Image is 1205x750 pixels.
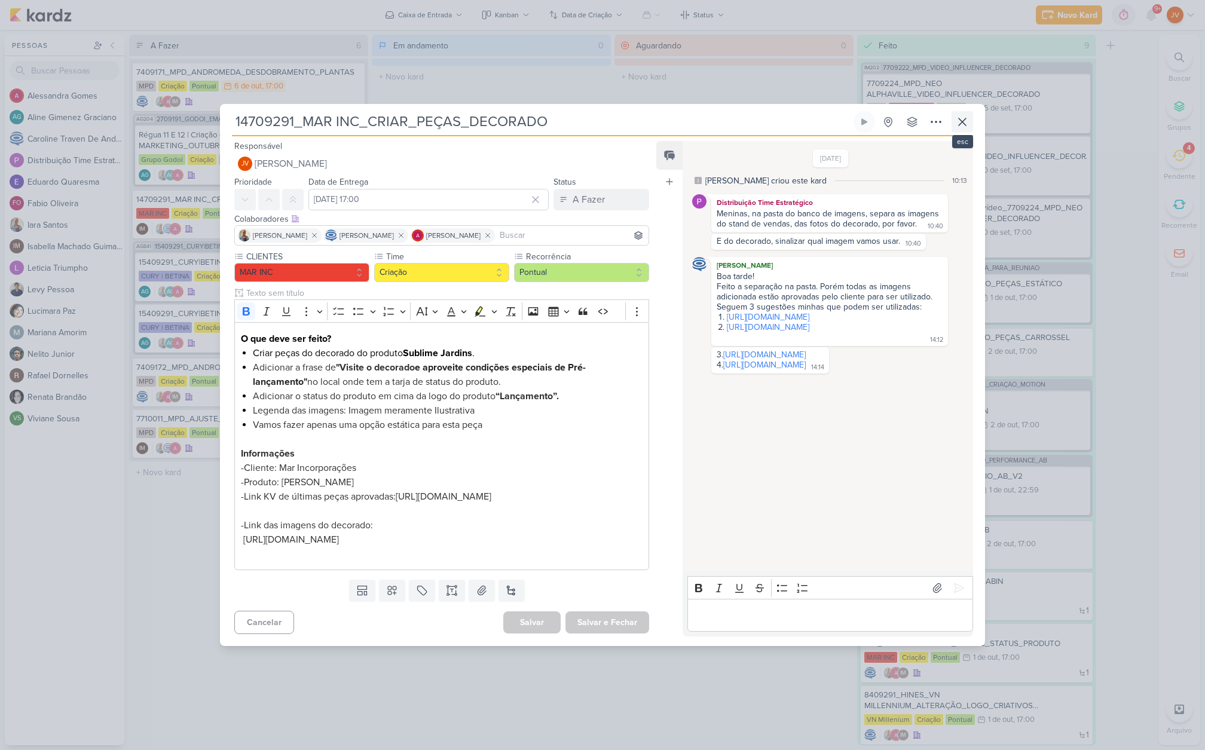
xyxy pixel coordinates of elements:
[692,257,707,271] img: Caroline Traven De Andrade
[717,302,943,312] div: Seguem 3 sugestões minhas que podem ser utilizadas:
[241,462,356,474] span: -Cliente: Mar Incorporações
[234,299,649,323] div: Editor toolbar
[687,599,973,632] div: Editor editing area: main
[496,390,559,402] strong: “Lançamento”.
[234,141,282,151] label: Responsável
[525,250,649,263] label: Recorrência
[952,135,973,148] div: esc
[244,287,649,299] input: Texto sem título
[308,177,368,187] label: Data de Entrega
[727,322,809,332] a: [URL][DOMAIN_NAME]
[340,230,394,241] span: [PERSON_NAME]
[860,117,869,127] div: Ligar relógio
[234,153,649,175] button: JV [PERSON_NAME]
[253,362,586,388] strong: e aproveite condições especiais de Pré-lançamento
[426,230,481,241] span: [PERSON_NAME]
[573,192,605,207] div: A Fazer
[723,350,806,360] a: [URL][DOMAIN_NAME]
[245,250,369,263] label: CLIENTES
[723,360,806,370] a: [URL][DOMAIN_NAME]
[553,177,576,187] label: Status
[238,157,252,171] div: Joney Viana
[717,236,900,246] div: E do decorado, sinalizar qual imagem vamos usar.
[304,376,501,388] span: no local onde tem a tarja de status do produto.
[253,405,475,417] span: Legenda das imagens: Imagem meramente Ilustrativa
[952,175,967,186] div: 10:13
[241,448,295,460] strong: Informações
[497,228,646,243] input: Buscar
[238,229,250,241] img: Iara Santos
[234,611,294,634] button: Cancelar
[234,322,649,570] div: Editor editing area: main
[241,491,396,503] span: -Link KV de últimas peças aprovadas:
[253,419,482,431] span: Vamos fazer apenas uma opção estática para esta peça
[385,250,509,263] label: Time
[234,263,369,282] button: MAR INC
[253,390,561,402] span: Adicionar o status do produto em cima da logo do produto
[514,263,649,282] button: Pontual
[553,189,649,210] button: A Fazer
[403,347,472,359] strong: Sublime Jardins
[930,335,943,345] div: 14:12
[234,213,649,225] div: Colaboradores
[692,194,707,209] img: Distribuição Time Estratégico
[325,229,337,241] img: Caroline Traven De Andrade
[374,263,509,282] button: Criação
[811,363,824,372] div: 14:14
[695,177,702,184] div: Este log é visível à todos no kard
[717,360,806,370] div: 4.
[308,189,549,210] input: Select a date
[928,222,943,231] div: 10:40
[241,161,249,167] p: JV
[906,239,921,249] div: 10:40
[717,350,824,360] div: 3.
[253,362,415,374] span: Adicionar a frase de
[717,209,941,229] div: Meninas, na pasta do banco de imagens, separa as imagens do stand de vendas, das fotos do decorad...
[412,229,424,241] img: Alessandra Gomes
[727,312,809,322] a: [URL][DOMAIN_NAME]
[234,177,272,187] label: Prioridade
[705,175,827,187] div: Isabella criou este kard
[336,362,415,374] strong: "Visite o decorado
[243,534,339,546] a: [URL][DOMAIN_NAME]
[253,346,643,360] li: Criar peças do decorado do produto .
[241,519,373,531] span: -Link das imagens do decorado:
[717,271,943,281] div: Boa tarde!
[396,491,491,503] a: [URL][DOMAIN_NAME]
[253,230,307,241] span: [PERSON_NAME]
[241,476,354,488] span: -Produto: [PERSON_NAME]
[717,281,943,302] div: Feito a separação na pasta. Porém todas as imagens adicionada estão aprovadas pelo cliente para s...
[714,259,946,271] div: [PERSON_NAME]
[241,333,331,345] strong: O que deve ser feito?
[687,576,973,599] div: Editor toolbar
[232,111,851,133] input: Kard Sem Título
[304,376,307,388] strong: "
[714,197,946,209] div: Distribuição Time Estratégico
[255,157,327,171] span: [PERSON_NAME]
